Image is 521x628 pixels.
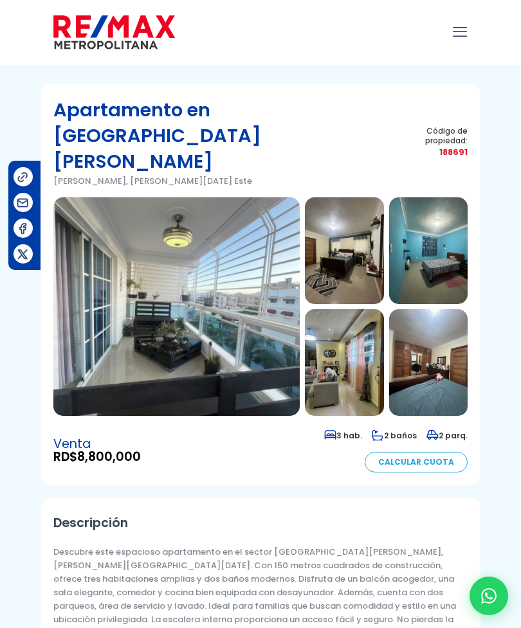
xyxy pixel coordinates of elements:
img: Apartamento en Isabelita I [305,309,383,416]
img: remax-metropolitana-logo [53,13,175,51]
h1: Apartamento en [GEOGRAPHIC_DATA][PERSON_NAME] [53,97,410,174]
img: Compartir [16,196,30,210]
img: Compartir [16,170,30,184]
a: mobile menu [449,21,471,43]
img: Apartamento en Isabelita I [53,197,300,416]
img: Compartir [16,222,30,235]
img: Apartamento en Isabelita I [389,197,468,304]
span: 8,800,000 [77,448,141,465]
img: Apartamento en Isabelita I [305,197,383,304]
img: Apartamento en Isabelita I [389,309,468,416]
h2: Descripción [53,511,468,535]
a: Calcular Cuota [365,452,468,472]
span: 3 hab. [324,430,362,441]
span: Venta [53,438,141,451]
span: Código de propiedad: [410,126,468,145]
p: [PERSON_NAME], [PERSON_NAME][DATE] Este [53,174,410,188]
span: 2 baños [372,430,417,441]
span: 188691 [410,145,468,159]
img: Compartir [16,247,30,261]
span: RD$ [53,451,141,463]
span: 2 parq. [426,430,468,441]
